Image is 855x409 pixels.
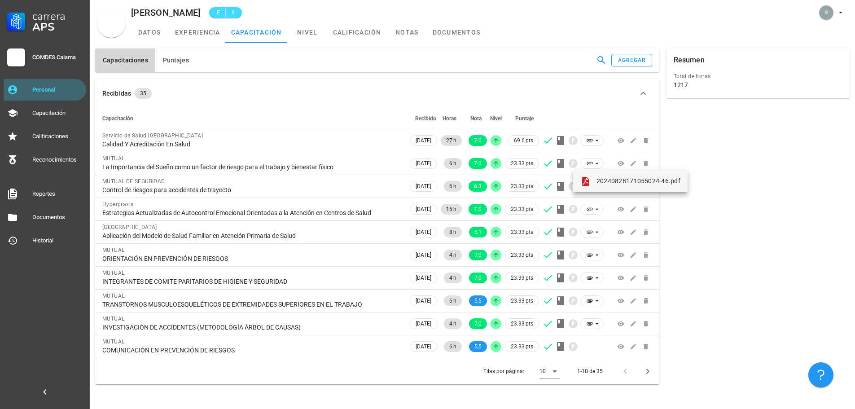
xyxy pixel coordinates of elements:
[449,227,456,237] span: 8 h
[539,367,546,375] div: 10
[102,300,401,308] div: TRANSTORNOS MUSCULOESQUELÉTICOS DE EXTREMIDADES SUPERIORES EN EL TRABAJO
[102,115,133,122] span: Capacitación
[4,126,86,147] a: Calificaciones
[95,79,659,108] button: Recibidas 35
[511,296,533,305] span: 23.33 pts
[102,155,124,162] span: MUTUAL
[170,22,226,43] a: experiencia
[474,318,482,329] span: 7,0
[32,133,83,140] div: Calificaciones
[474,135,482,146] span: 7.0
[140,88,146,99] span: 35
[102,277,401,286] div: INTEGRANTES DE COMITE PARITARIOS DE HIGIENE Y SEGURIDAD
[416,273,431,283] span: [DATE]
[474,250,482,260] span: 7,0
[474,158,482,169] span: 7.0
[226,22,287,43] a: capacitación
[474,273,482,283] span: 7,0
[162,57,189,64] span: Puntajes
[449,341,456,352] span: 6 h
[474,181,482,192] span: 6.3
[416,181,431,191] span: [DATE]
[596,177,680,185] span: 20240828171055024-46.pdf
[416,158,431,168] span: [DATE]
[129,22,170,43] a: datos
[415,115,436,122] span: Recibido
[416,319,431,329] span: [DATE]
[102,201,133,207] span: Hyperpraxis
[102,270,124,276] span: MUTUAL
[97,9,126,38] div: avatar
[511,159,533,168] span: 23.33 pts
[464,108,489,129] th: Nota
[618,57,646,63] div: agregar
[483,358,560,384] div: Filas por página:
[511,205,533,214] span: 23.33 pts
[4,102,86,124] a: Capacitación
[102,209,401,217] div: Estrategias Actualizadas de Autocontrol Emocional Orientadas a la Atención en Centros de Salud
[4,207,86,228] a: Documentos
[102,255,401,263] div: ORIENTACIÓN EN PREVENCIÓN DE RIESGOS
[449,318,456,329] span: 4 h
[511,319,533,328] span: 23.33 pts
[503,108,541,129] th: Puntaje
[102,140,401,148] div: Calidad Y Acreditación En Salud
[511,228,533,237] span: 23.33 pts
[215,8,222,17] span: E
[4,230,86,251] a: Historial
[416,204,431,214] span: [DATE]
[95,48,155,72] button: Capacitaciones
[32,214,83,221] div: Documentos
[102,224,157,230] span: [GEOGRAPHIC_DATA]
[474,295,482,306] span: 5,5
[511,251,533,259] span: 23.33 pts
[449,181,456,192] span: 6 h
[515,115,534,122] span: Puntaje
[102,163,401,171] div: La Importancia del Sueño como un factor de riesgo para el trabajo y bienestar físico
[102,232,401,240] div: Aplicación del Modelo de Salud Familiar en Atención Primaria de Salud
[416,250,431,260] span: [DATE]
[32,22,83,32] div: APS
[819,5,833,20] div: avatar
[102,132,203,139] span: Servicio de Salud [GEOGRAPHIC_DATA]
[416,342,431,352] span: [DATE]
[474,227,482,237] span: 6,1
[449,295,456,306] span: 6 h
[4,149,86,171] a: Reconocimientos
[674,81,688,89] div: 1217
[416,296,431,306] span: [DATE]
[32,237,83,244] div: Historial
[640,363,656,379] button: Página siguiente
[470,115,482,122] span: Nota
[102,57,148,64] span: Capacitaciones
[102,323,401,331] div: INVESTIGACIÓN DE ACCIDENTES (METODOLOGÍA ÁRBOL DE CAUSAS)
[674,72,842,81] div: Total de horas
[102,247,124,253] span: MUTUAL
[102,186,401,194] div: Control de riesgos para accidentes de trayecto
[4,183,86,205] a: Reportes
[449,250,456,260] span: 4 h
[229,8,237,17] span: 9
[32,190,83,198] div: Reportes
[32,110,83,117] div: Capacitación
[449,158,456,169] span: 6 h
[539,364,560,378] div: 10Filas por página:
[102,178,165,185] span: MUTUAL DE SEGURIDAD
[32,156,83,163] div: Reconocimientos
[416,227,431,237] span: [DATE]
[439,108,464,129] th: Horas
[511,342,533,351] span: 23.33 pts
[408,108,439,129] th: Recibido
[474,204,482,215] span: 7.0
[474,341,482,352] span: 5,5
[4,79,86,101] a: Personal
[102,346,401,354] div: COMUNICACIÓN EN PREVENCIÓN DE RIESGOS
[287,22,328,43] a: nivel
[32,54,83,61] div: COMDES Calama
[446,204,456,215] span: 16 h
[443,115,456,122] span: Horas
[511,182,533,191] span: 23.33 pts
[102,339,124,345] span: MUTUAL
[131,8,200,18] div: [PERSON_NAME]
[449,273,456,283] span: 4 h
